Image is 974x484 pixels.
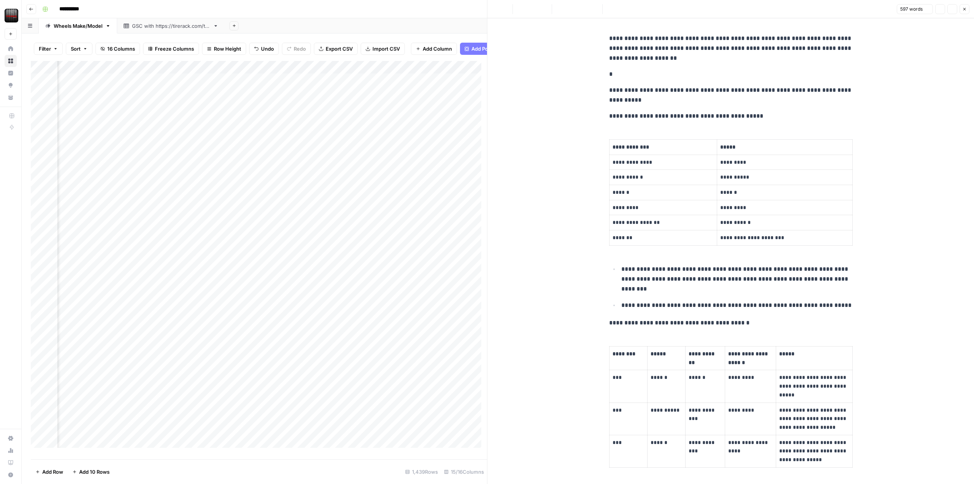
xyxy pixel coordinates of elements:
[460,43,524,55] button: Add Power Agent
[71,45,81,53] span: Sort
[411,43,457,55] button: Add Column
[5,67,17,79] a: Insights
[34,43,63,55] button: Filter
[39,18,117,34] a: Wheels Make/Model
[361,43,405,55] button: Import CSV
[897,4,933,14] button: 597 words
[326,45,353,53] span: Export CSV
[107,45,135,53] span: 16 Columns
[155,45,194,53] span: Freeze Columns
[249,43,279,55] button: Undo
[402,466,441,478] div: 1,439 Rows
[5,91,17,104] a: Your Data
[372,45,400,53] span: Import CSV
[423,45,452,53] span: Add Column
[900,6,923,13] span: 597 words
[5,55,17,67] a: Browse
[42,468,63,476] span: Add Row
[441,466,487,478] div: 15/16 Columns
[5,444,17,457] a: Usage
[5,79,17,91] a: Opportunities
[117,18,225,34] a: GSC with [URL][DOMAIN_NAME]
[214,45,241,53] span: Row Height
[282,43,311,55] button: Redo
[261,45,274,53] span: Undo
[143,43,199,55] button: Freeze Columns
[294,45,306,53] span: Redo
[5,9,18,22] img: Tire Rack Logo
[5,432,17,444] a: Settings
[5,469,17,481] button: Help + Support
[202,43,246,55] button: Row Height
[314,43,358,55] button: Export CSV
[471,45,513,53] span: Add Power Agent
[54,22,102,30] div: Wheels Make/Model
[39,45,51,53] span: Filter
[31,466,68,478] button: Add Row
[66,43,92,55] button: Sort
[79,468,110,476] span: Add 10 Rows
[68,466,114,478] button: Add 10 Rows
[95,43,140,55] button: 16 Columns
[5,457,17,469] a: Learning Hub
[132,22,210,30] div: GSC with [URL][DOMAIN_NAME]
[5,6,17,25] button: Workspace: Tire Rack
[5,43,17,55] a: Home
